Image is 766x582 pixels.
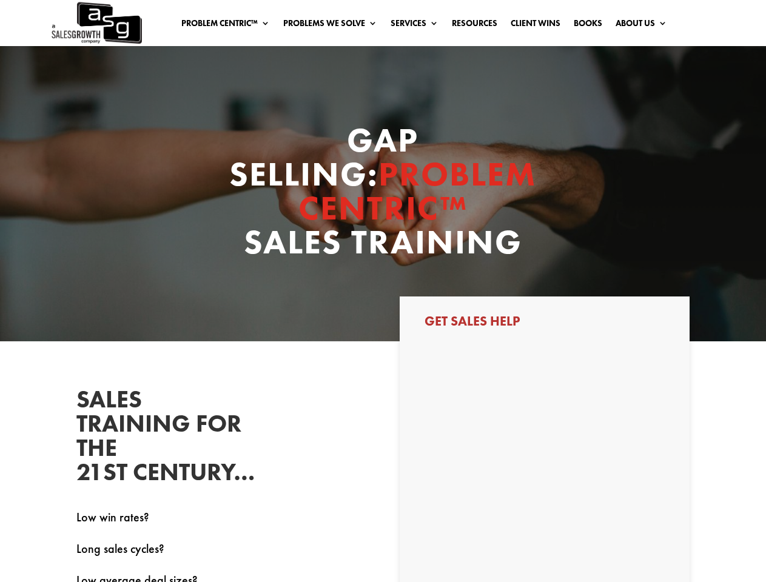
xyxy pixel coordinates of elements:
[76,509,149,525] span: Low win rates?
[181,19,270,32] a: Problem Centric™
[574,19,602,32] a: Books
[616,19,667,32] a: About Us
[212,123,554,265] h1: GAP SELLING: SALES TRAINING
[452,19,497,32] a: Resources
[391,19,438,32] a: Services
[298,152,537,230] span: PROBLEM CENTRIC™
[425,315,665,334] h3: Get Sales Help
[283,19,377,32] a: Problems We Solve
[76,541,164,557] span: Long sales cycles?
[511,19,560,32] a: Client Wins
[76,387,258,490] h2: SALES TRAINING FOR THE 21ST CENTURY…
